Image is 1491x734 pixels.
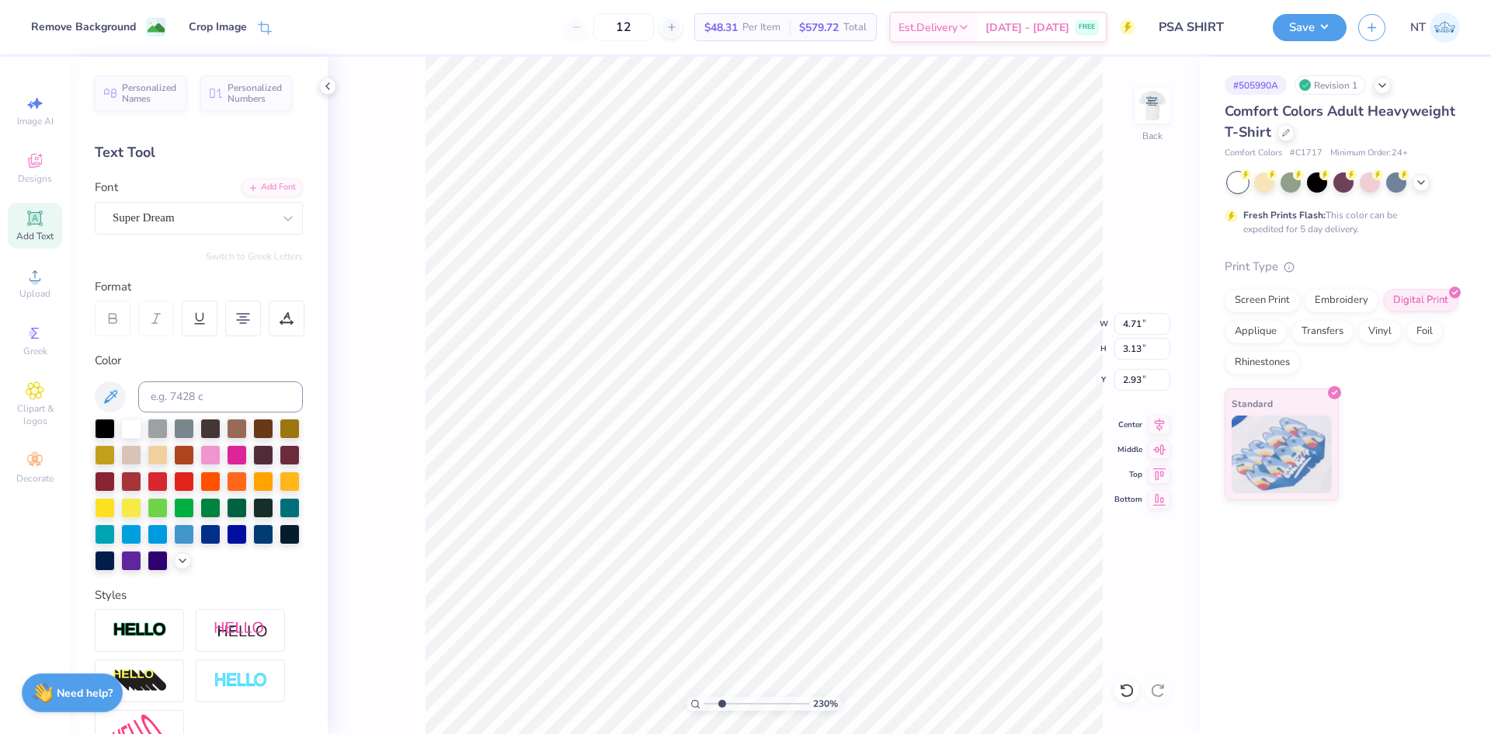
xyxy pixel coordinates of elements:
img: Back [1137,90,1168,121]
div: Text Tool [95,142,303,163]
span: Bottom [1114,494,1142,505]
a: NT [1410,12,1460,43]
span: Clipart & logos [8,402,62,427]
div: Format [95,278,304,296]
span: $579.72 [799,19,839,36]
div: Print Type [1225,258,1460,276]
img: Standard [1232,416,1332,493]
span: FREE [1079,22,1095,33]
span: Add Text [16,230,54,242]
div: Revision 1 [1295,75,1366,95]
div: Remove Background [31,19,136,35]
span: Comfort Colors [1225,147,1282,160]
img: Stroke [113,621,167,639]
div: Vinyl [1358,320,1402,343]
span: Decorate [16,472,54,485]
span: Total [843,19,867,36]
span: Comfort Colors Adult Heavyweight T-Shirt [1225,102,1455,141]
strong: Fresh Prints Flash: [1243,209,1326,221]
img: 3d Illusion [113,669,167,694]
span: [DATE] - [DATE] [985,19,1069,36]
div: Applique [1225,320,1287,343]
span: # C1717 [1290,147,1322,160]
span: Personalized Numbers [228,82,283,104]
img: Shadow [214,621,268,640]
span: Top [1114,469,1142,480]
span: Standard [1232,395,1273,412]
div: Screen Print [1225,289,1300,312]
div: Add Font [242,179,303,197]
span: Designs [18,172,52,185]
span: Greek [23,345,47,357]
div: Crop Image [189,19,247,35]
strong: Need help? [57,686,113,701]
div: Digital Print [1383,289,1458,312]
div: This color can be expedited for 5 day delivery. [1243,208,1434,236]
span: $48.31 [704,19,738,36]
div: Styles [95,586,303,604]
button: Switch to Greek Letters [206,250,303,263]
input: Untitled Design [1147,12,1261,43]
div: Color [95,352,303,370]
label: Font [95,179,118,197]
span: Minimum Order: 24 + [1330,147,1408,160]
span: Center [1114,419,1142,430]
div: Back [1142,129,1163,143]
span: Upload [19,287,50,300]
div: Embroidery [1305,289,1378,312]
input: e.g. 7428 c [138,381,303,412]
div: Rhinestones [1225,351,1300,374]
span: Image AI [17,115,54,127]
span: 230 % [813,697,838,711]
button: Save [1273,14,1347,41]
span: Personalized Names [122,82,177,104]
span: Est. Delivery [898,19,958,36]
img: Nestor Talens [1430,12,1460,43]
span: Middle [1114,444,1142,455]
span: NT [1410,19,1426,37]
input: – – [593,13,654,41]
span: Per Item [742,19,780,36]
div: # 505990A [1225,75,1287,95]
div: Transfers [1291,320,1354,343]
div: Foil [1406,320,1443,343]
img: Negative Space [214,672,268,690]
